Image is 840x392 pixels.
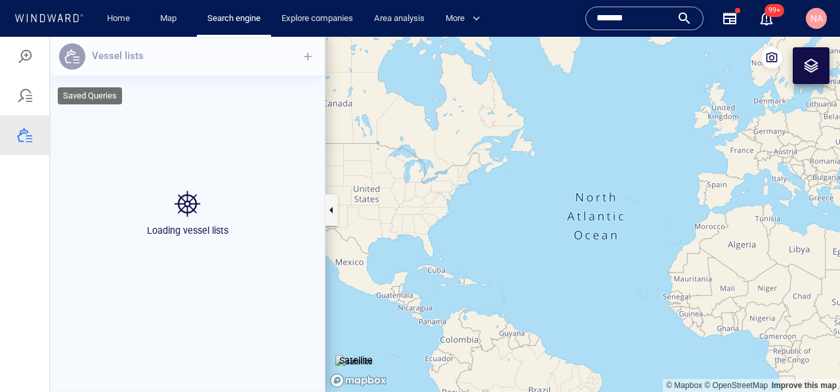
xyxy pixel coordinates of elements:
[102,7,135,30] a: Home
[335,318,373,332] img: satellite
[765,4,784,17] span: 99+
[666,344,702,353] a: Mapbox
[772,344,837,353] a: Map feedback
[339,316,373,332] p: Satellite
[784,333,830,382] iframe: Chat
[751,3,782,34] button: 99+
[446,11,480,26] span: More
[759,11,774,26] div: Notification center
[369,7,430,30] a: Area analysis
[155,7,186,30] a: Map
[810,13,823,24] span: NA
[803,5,829,32] button: NA
[147,185,228,201] p: Loading vessel lists
[440,7,492,30] button: More
[202,7,266,30] a: Search engine
[150,7,192,30] button: Map
[704,344,768,353] a: OpenStreetMap
[97,7,139,30] button: Home
[276,7,358,30] a: Explore companies
[329,336,387,351] a: Mapbox logo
